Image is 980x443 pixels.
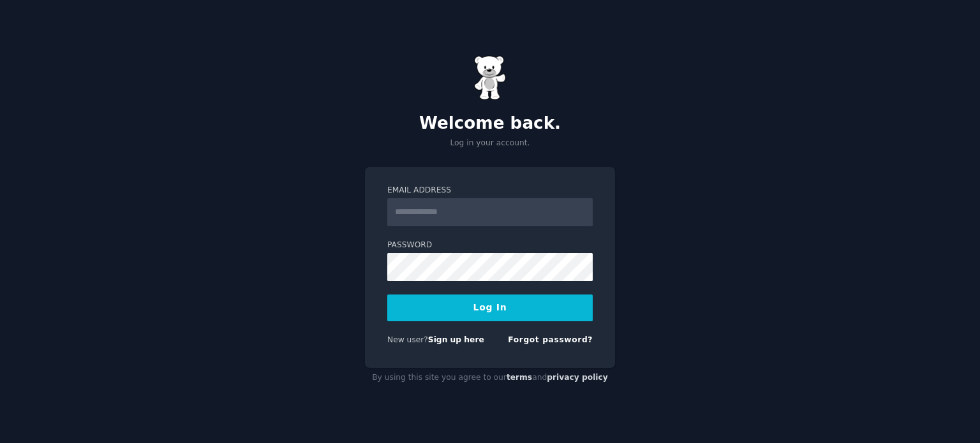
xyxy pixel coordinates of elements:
[508,335,593,344] a: Forgot password?
[387,335,428,344] span: New user?
[387,240,593,251] label: Password
[387,294,593,321] button: Log In
[428,335,484,344] a: Sign up here
[547,373,608,382] a: privacy policy
[474,55,506,100] img: Gummy Bear
[365,113,615,134] h2: Welcome back.
[365,138,615,149] p: Log in your account.
[507,373,532,382] a: terms
[365,368,615,388] div: By using this site you agree to our and
[387,185,593,196] label: Email Address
